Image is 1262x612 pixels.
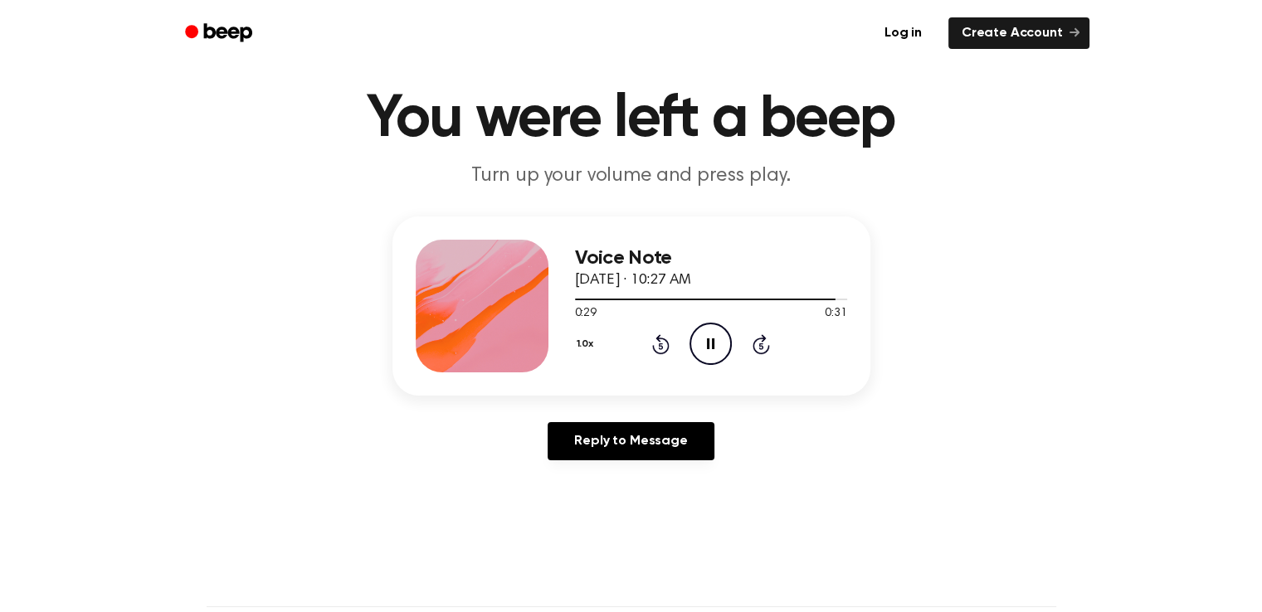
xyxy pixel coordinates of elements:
h1: You were left a beep [207,90,1056,149]
button: 1.0x [575,330,600,358]
h3: Voice Note [575,247,847,270]
span: 0:31 [825,305,846,323]
a: Beep [173,17,267,50]
a: Create Account [948,17,1089,49]
a: Log in [868,14,938,52]
a: Reply to Message [548,422,714,460]
span: 0:29 [575,305,597,323]
span: [DATE] · 10:27 AM [575,273,691,288]
p: Turn up your volume and press play. [313,163,950,190]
